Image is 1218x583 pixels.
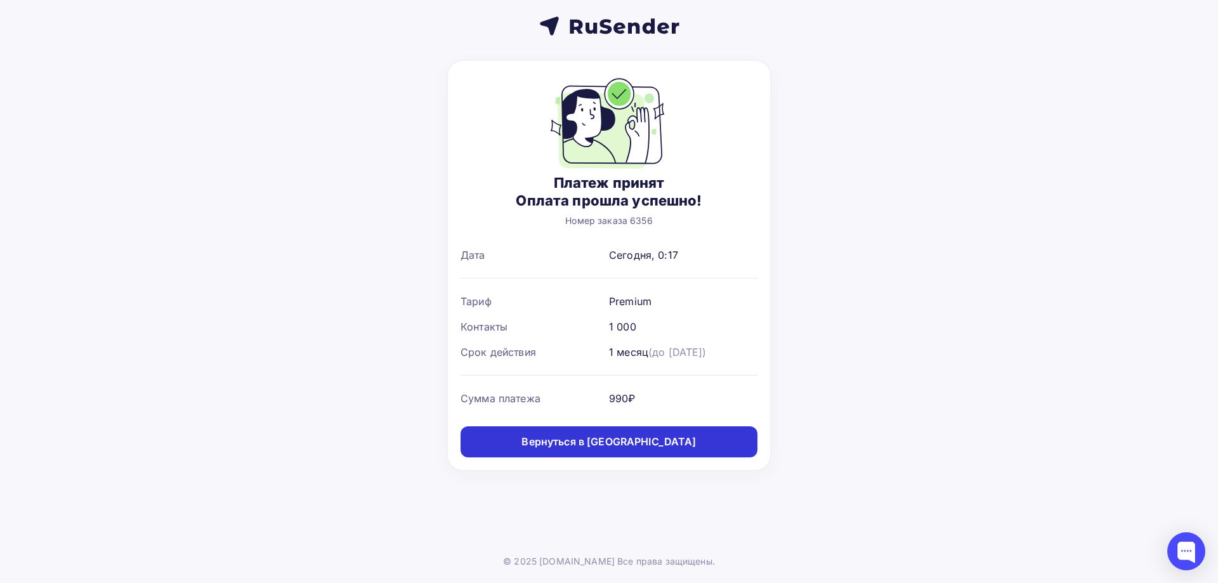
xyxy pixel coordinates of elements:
div: Premium [609,294,652,309]
div: © 2025 [DOMAIN_NAME] Все права защищены. [503,555,715,568]
span: (до [DATE]) [648,346,707,358]
div: 1 месяц [609,344,707,360]
div: Срок действия [461,344,609,360]
div: Вернуться в [GEOGRAPHIC_DATA] [521,435,696,449]
div: Тариф [461,294,609,309]
div: Дата [461,247,609,263]
div: Платеж принят [516,174,702,192]
div: Номер заказа 6356 [516,214,702,227]
div: Сегодня, 0:17 [609,247,678,263]
div: 990₽ [609,391,636,406]
div: Оплата прошла успешно! [516,192,702,209]
div: Контакты [461,319,609,334]
div: Сумма платежа [461,391,609,406]
div: 1 000 [609,319,636,334]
